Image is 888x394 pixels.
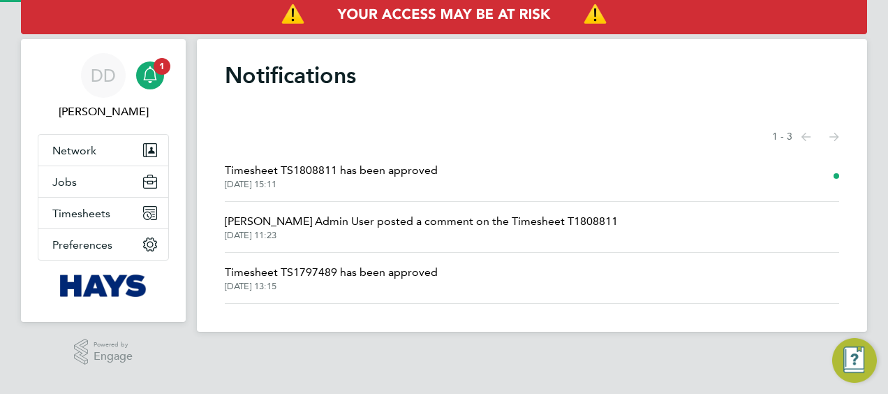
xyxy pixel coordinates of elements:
a: Go to home page [38,275,169,297]
a: Timesheet TS1808811 has been approved[DATE] 15:11 [225,162,438,190]
span: Timesheets [52,207,110,220]
button: Engage Resource Center [832,338,877,383]
a: Timesheet TS1797489 has been approved[DATE] 13:15 [225,264,438,292]
span: Network [52,144,96,157]
a: Powered byEngage [74,339,133,365]
span: [DATE] 11:23 [225,230,618,241]
span: [DATE] 13:15 [225,281,438,292]
button: Preferences [38,229,168,260]
span: DD [91,66,116,85]
nav: Select page of notifications list [772,123,839,151]
a: [PERSON_NAME] Admin User posted a comment on the Timesheet T1808811[DATE] 11:23 [225,213,618,241]
a: 1 [136,53,164,98]
span: 1 - 3 [772,130,792,144]
button: Timesheets [38,198,168,228]
span: Daniel Docherty [38,103,169,120]
a: DD[PERSON_NAME] [38,53,169,120]
span: Jobs [52,175,77,189]
button: Network [38,135,168,166]
button: Jobs [38,166,168,197]
span: Timesheet TS1808811 has been approved [225,162,438,179]
span: Engage [94,351,133,363]
span: 1 [154,58,170,75]
span: Powered by [94,339,133,351]
h1: Notifications [225,61,839,89]
span: Timesheet TS1797489 has been approved [225,264,438,281]
span: [PERSON_NAME] Admin User posted a comment on the Timesheet T1808811 [225,213,618,230]
span: [DATE] 15:11 [225,179,438,190]
span: Preferences [52,238,112,251]
img: hays-logo-retina.png [60,275,147,297]
nav: Main navigation [21,39,186,322]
